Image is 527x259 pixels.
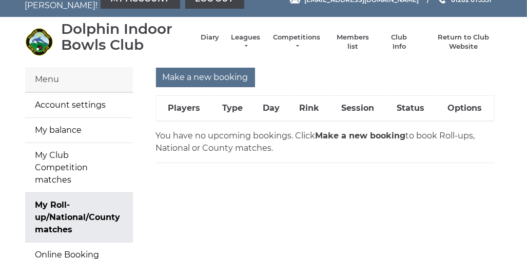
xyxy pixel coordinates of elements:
a: Return to Club Website [424,33,502,51]
img: Dolphin Indoor Bowls Club [25,28,53,56]
strong: Make a new booking [316,131,406,141]
a: Competitions [272,33,321,51]
th: Status [386,95,436,121]
th: Day [253,95,289,121]
input: Make a new booking [156,68,255,87]
a: My Club Competition matches [25,143,133,192]
th: Rink [289,95,329,121]
a: My balance [25,118,133,143]
th: Players [156,95,212,121]
th: Type [212,95,253,121]
a: Club Info [384,33,414,51]
a: Account settings [25,93,133,117]
div: Menu [25,67,133,92]
p: You have no upcoming bookings. Click to book Roll-ups, National or County matches. [156,130,495,154]
div: Dolphin Indoor Bowls Club [61,21,190,53]
a: Leagues [229,33,262,51]
th: Session [329,95,386,121]
a: Members list [331,33,374,51]
a: My Roll-up/National/County matches [25,193,133,242]
th: Options [436,95,494,121]
a: Diary [201,33,219,42]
